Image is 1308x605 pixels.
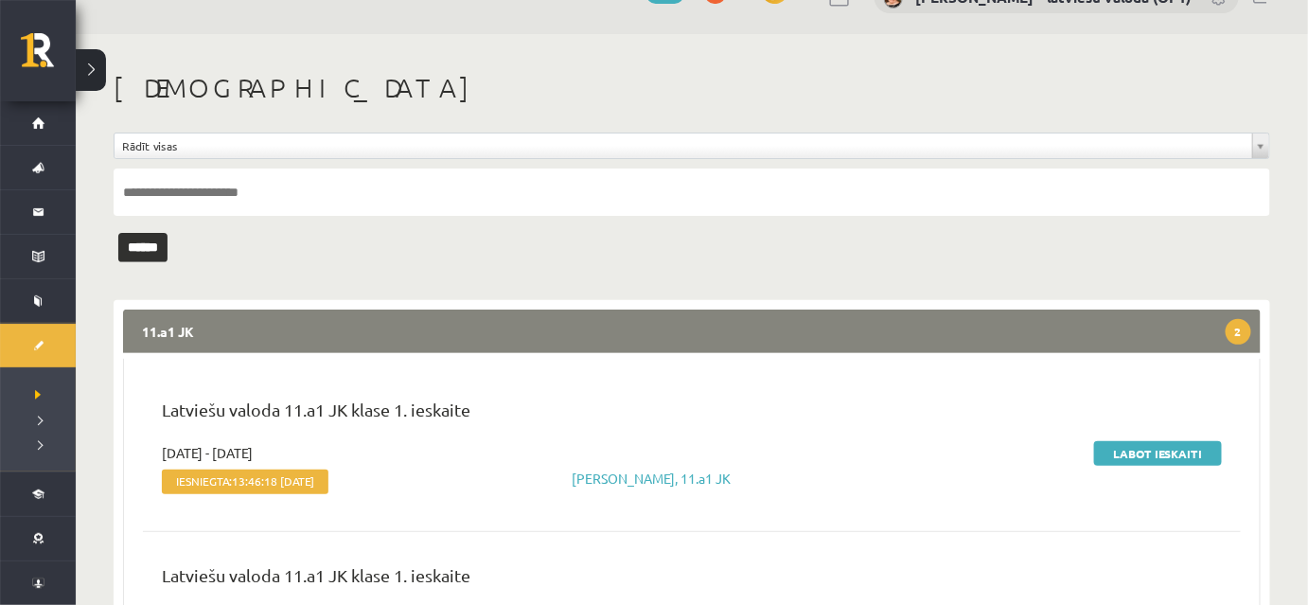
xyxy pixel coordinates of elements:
span: 13:46:18 [DATE] [232,474,314,488]
legend: 11.a1 JK [123,310,1261,353]
a: Rādīt visas [115,133,1269,158]
span: 2 [1226,319,1251,345]
h1: [DEMOGRAPHIC_DATA] [114,72,1270,104]
span: Iesniegta: [162,470,328,494]
p: Latviešu valoda 11.a1 JK klase 1. ieskaite [162,397,1222,432]
a: Rīgas 1. Tālmācības vidusskola [21,33,76,80]
a: Labot ieskaiti [1094,441,1222,466]
a: [PERSON_NAME], 11.a1 JK [572,470,731,487]
p: Latviešu valoda 11.a1 JK klase 1. ieskaite [162,562,1222,597]
span: [DATE] - [DATE] [162,443,253,463]
span: Rādīt visas [122,133,1245,158]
